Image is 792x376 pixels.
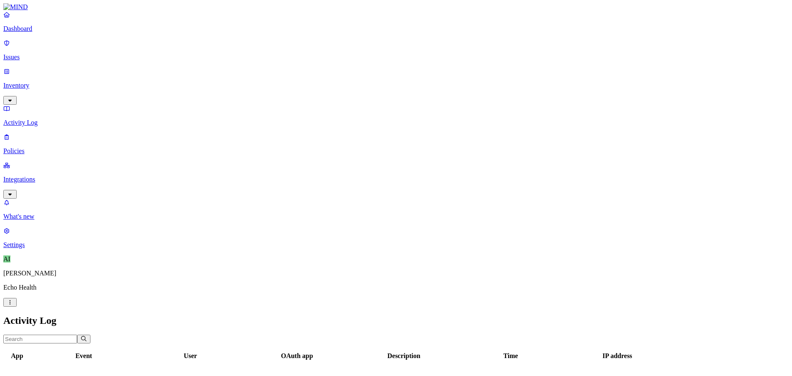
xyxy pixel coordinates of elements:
a: What's new [3,199,789,220]
a: Activity Log [3,105,789,126]
p: Inventory [3,82,789,89]
div: Event [31,352,136,360]
a: Settings [3,227,789,249]
p: What's new [3,213,789,220]
span: AI [3,255,10,262]
div: IP address [565,352,670,360]
p: Integrations [3,176,789,183]
input: Search [3,335,77,343]
p: [PERSON_NAME] [3,270,789,277]
h2: Activity Log [3,315,789,326]
div: Description [351,352,456,360]
a: Issues [3,39,789,61]
div: Time [458,352,563,360]
div: OAuth app [244,352,349,360]
a: Dashboard [3,11,789,33]
p: Settings [3,241,789,249]
p: Dashboard [3,25,789,33]
div: User [138,352,243,360]
img: MIND [3,3,28,11]
div: App [5,352,30,360]
a: Integrations [3,162,789,197]
a: Inventory [3,68,789,103]
p: Issues [3,53,789,61]
a: Policies [3,133,789,155]
p: Activity Log [3,119,789,126]
p: Policies [3,147,789,155]
a: MIND [3,3,789,11]
p: Echo Health [3,284,789,291]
